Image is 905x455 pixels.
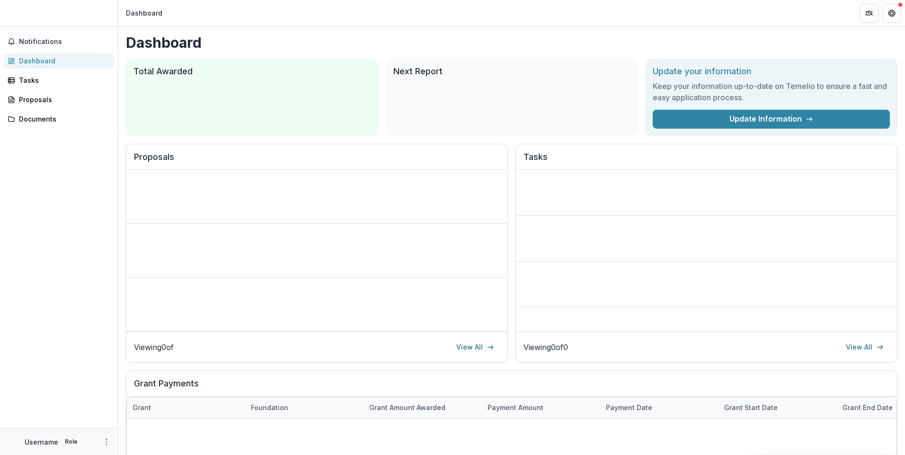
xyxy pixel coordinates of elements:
[133,66,371,77] h2: Total Awarded
[523,341,568,353] p: Viewing 0 of 0
[134,378,889,396] h2: Grant Payments
[653,110,890,129] a: Update Information
[19,114,106,124] div: Documents
[134,152,500,170] h2: Proposals
[451,340,500,355] a: View All
[126,34,897,51] h1: Dashboard
[19,56,106,66] div: Dashboard
[840,340,889,355] a: View All
[101,436,112,447] button: More
[25,437,58,447] p: Username
[126,8,162,18] div: Dashboard
[4,72,114,88] a: Tasks
[19,38,110,46] span: Notifications
[134,341,174,353] p: Viewing 0 of
[4,111,114,127] a: Documents
[4,92,114,107] a: Proposals
[4,53,114,69] a: Dashboard
[122,6,166,20] nav: breadcrumb
[653,66,890,77] h2: Update your information
[4,34,114,49] button: Notifications
[653,80,890,103] h3: Keep your information up-to-date on Temelio to ensure a fast and easy application process.
[19,75,106,85] div: Tasks
[882,4,901,23] button: Get Help
[860,4,878,23] button: Partners
[62,437,80,446] p: Role
[19,95,106,105] div: Proposals
[393,66,630,77] h2: Next Report
[523,152,889,170] h2: Tasks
